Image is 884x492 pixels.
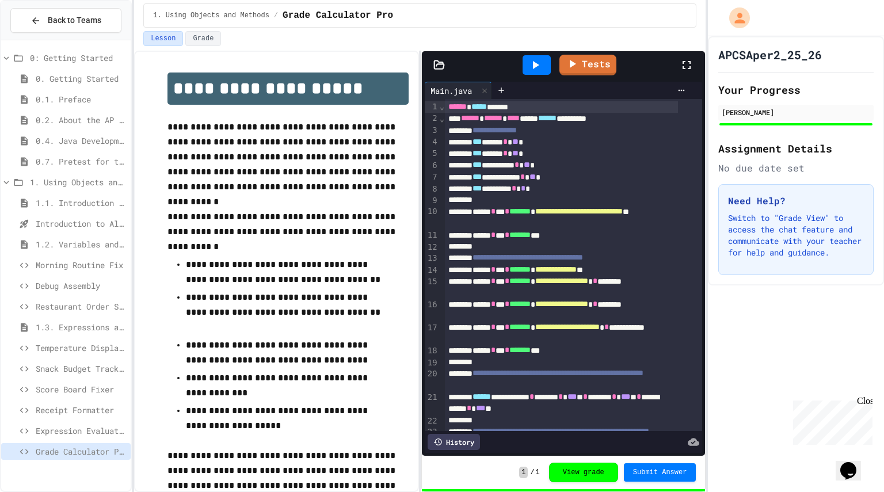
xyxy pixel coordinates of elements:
[425,368,439,392] div: 20
[425,113,439,124] div: 2
[718,82,874,98] h2: Your Progress
[425,230,439,241] div: 11
[425,195,439,207] div: 9
[36,445,126,457] span: Grade Calculator Pro
[36,197,126,209] span: 1.1. Introduction to Algorithms, Programming, and Compilers
[624,463,696,482] button: Submit Answer
[425,392,439,415] div: 21
[5,5,79,73] div: Chat with us now!Close
[425,242,439,253] div: 12
[425,253,439,264] div: 13
[425,206,439,230] div: 10
[425,345,439,357] div: 18
[36,342,126,354] span: Temperature Display Fix
[36,114,126,126] span: 0.2. About the AP CSA Exam
[425,426,439,450] div: 23
[425,357,439,369] div: 19
[36,425,126,437] span: Expression Evaluator Fix
[48,14,101,26] span: Back to Teams
[425,136,439,148] div: 4
[153,11,269,20] span: 1. Using Objects and Methods
[36,404,126,416] span: Receipt Formatter
[185,31,221,46] button: Grade
[30,52,126,64] span: 0: Getting Started
[36,218,126,230] span: Introduction to Algorithms, Programming, and Compilers
[536,468,540,477] span: 1
[428,434,480,450] div: History
[559,55,616,75] a: Tests
[425,125,439,136] div: 3
[718,140,874,157] h2: Assignment Details
[274,11,278,20] span: /
[36,383,126,395] span: Score Board Fixer
[549,463,618,482] button: View grade
[722,107,870,117] div: [PERSON_NAME]
[728,212,864,258] p: Switch to "Grade View" to access the chat feature and communicate with your teacher for help and ...
[36,280,126,292] span: Debug Assembly
[425,101,439,113] div: 1
[36,300,126,312] span: Restaurant Order System
[36,259,126,271] span: Morning Routine Fix
[425,276,439,299] div: 15
[143,31,183,46] button: Lesson
[530,468,534,477] span: /
[718,47,822,63] h1: APCSAper2_25_26
[717,5,753,31] div: My Account
[36,155,126,167] span: 0.7. Pretest for the AP CSA Exam
[519,467,528,478] span: 1
[425,82,492,99] div: Main.java
[788,396,872,445] iframe: chat widget
[30,176,126,188] span: 1. Using Objects and Methods
[283,9,393,22] span: Grade Calculator Pro
[633,468,687,477] span: Submit Answer
[425,171,439,183] div: 7
[728,194,864,208] h3: Need Help?
[425,299,439,322] div: 16
[36,238,126,250] span: 1.2. Variables and Data Types
[425,184,439,195] div: 8
[425,148,439,159] div: 5
[36,93,126,105] span: 0.1. Preface
[425,85,478,97] div: Main.java
[425,322,439,346] div: 17
[439,102,445,111] span: Fold line
[439,114,445,123] span: Fold line
[10,8,121,33] button: Back to Teams
[36,321,126,333] span: 1.3. Expressions and Output [New]
[36,135,126,147] span: 0.4. Java Development Environments
[36,73,126,85] span: 0. Getting Started
[425,160,439,171] div: 6
[718,161,874,175] div: No due date set
[425,415,439,427] div: 22
[836,446,872,480] iframe: chat widget
[36,363,126,375] span: Snack Budget Tracker
[425,265,439,276] div: 14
